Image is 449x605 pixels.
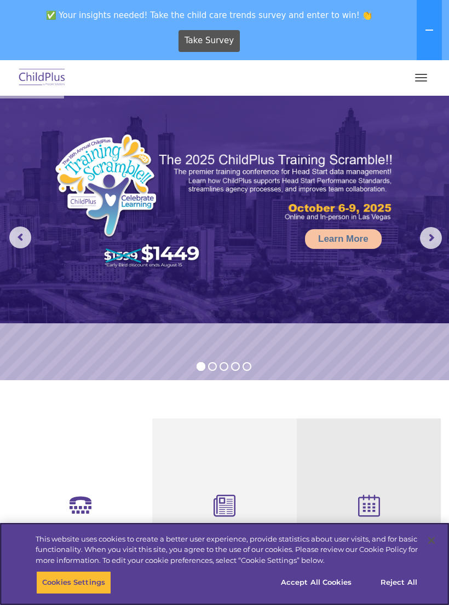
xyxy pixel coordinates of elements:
[275,571,358,594] button: Accept All Cookies
[36,534,418,566] div: This website uses cookies to create a better user experience, provide statistics about user visit...
[4,4,415,26] span: ✅ Your insights needed! Take the child care trends survey and enter to win! 👏
[305,229,382,249] a: Learn More
[365,571,433,594] button: Reject All
[36,571,111,594] button: Cookies Settings
[179,30,240,52] a: Take Survey
[185,31,234,50] span: Take Survey
[419,528,444,552] button: Close
[16,65,68,91] img: ChildPlus by Procare Solutions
